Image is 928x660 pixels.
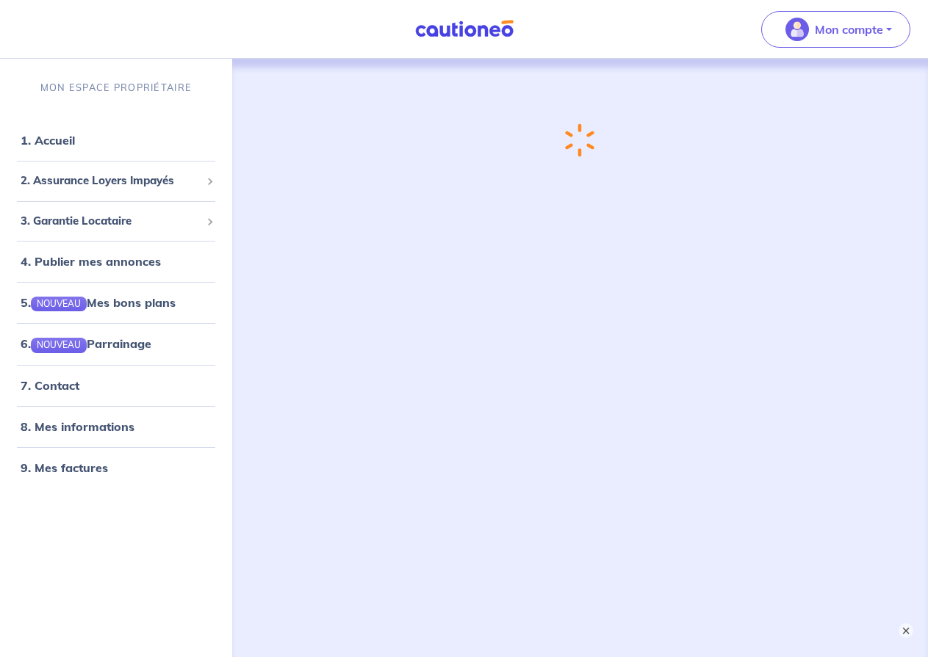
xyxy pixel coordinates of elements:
[6,247,226,276] div: 4. Publier mes annonces
[6,207,226,236] div: 3. Garantie Locataire
[815,21,883,38] p: Mon compte
[21,213,201,230] span: 3. Garantie Locataire
[21,377,79,392] a: 7. Contact
[409,20,519,38] img: Cautioneo
[6,411,226,440] div: 8. Mes informations
[21,460,108,474] a: 9. Mes factures
[21,295,176,310] a: 5.NOUVEAUMes bons plans
[6,370,226,399] div: 7. Contact
[21,173,201,189] span: 2. Assurance Loyers Impayés
[6,288,226,317] div: 5.NOUVEAUMes bons plans
[6,329,226,358] div: 6.NOUVEAUParrainage
[761,11,910,48] button: illu_account_valid_menu.svgMon compte
[6,452,226,482] div: 9. Mes factures
[40,81,192,95] p: MON ESPACE PROPRIÉTAIRE
[21,254,161,269] a: 4. Publier mes annonces
[21,133,75,148] a: 1. Accueil
[6,167,226,195] div: 2. Assurance Loyers Impayés
[565,123,594,157] img: loading-spinner
[6,126,226,155] div: 1. Accueil
[21,336,151,351] a: 6.NOUVEAUParrainage
[899,623,913,638] button: ×
[785,18,809,41] img: illu_account_valid_menu.svg
[21,418,134,433] a: 8. Mes informations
